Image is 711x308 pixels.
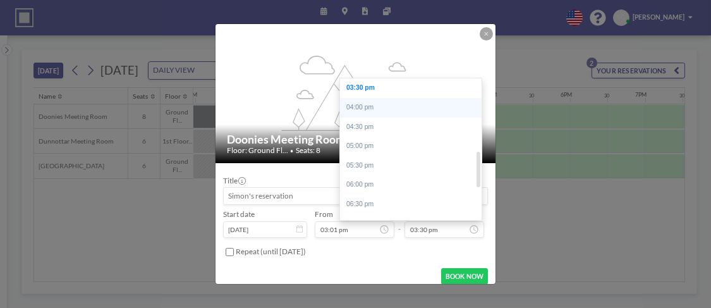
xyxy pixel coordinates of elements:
[340,78,488,98] div: 03:30 pm
[398,214,401,235] span: -
[224,188,487,204] input: Simon's reservation
[340,195,488,214] div: 06:30 pm
[315,210,333,219] label: From
[340,175,488,195] div: 06:00 pm
[340,214,488,233] div: 07:00 pm
[340,137,488,156] div: 05:00 pm
[340,98,488,118] div: 04:00 pm
[223,176,245,186] label: Title
[340,156,488,176] div: 05:30 pm
[227,132,485,146] h2: Doonies Meeting Room
[296,146,320,156] span: Seats: 8
[227,146,288,156] span: Floor: Ground Fl...
[340,118,488,137] div: 04:30 pm
[290,147,293,154] span: •
[441,268,489,285] button: BOOK NOW
[236,247,306,257] label: Repeat (until [DATE])
[223,210,255,219] label: Start date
